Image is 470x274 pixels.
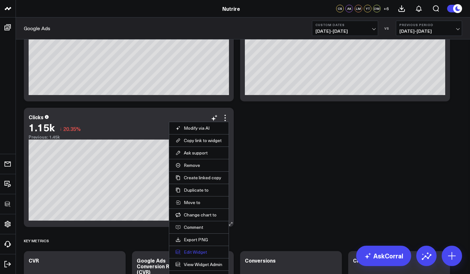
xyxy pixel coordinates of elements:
[29,257,39,264] div: CVR
[176,150,222,156] button: Ask support
[63,125,81,132] span: 20.35%
[222,5,240,12] a: Nutrire
[176,224,222,230] button: Comment
[176,249,222,255] button: Edit Widget
[399,23,459,27] b: Previous Period
[399,29,459,34] span: [DATE] - [DATE]
[312,21,378,36] button: Custom Dates[DATE]-[DATE]
[176,237,222,243] a: Export PNG
[176,262,222,267] a: View Widget Admin
[245,257,276,264] div: Conversions
[315,29,375,34] span: [DATE] - [DATE]
[364,5,371,12] div: YT
[396,21,462,36] button: Previous Period[DATE]-[DATE]
[353,257,363,264] div: CPA
[315,23,375,27] b: Custom Dates
[176,125,222,131] button: Modify via AI
[176,200,222,205] button: Move to
[59,125,62,133] span: ↓
[355,5,362,12] div: LM
[345,5,353,12] div: AK
[29,113,44,120] div: Clicks
[176,162,222,168] button: Remove
[176,187,222,193] button: Duplicate to
[356,246,411,266] a: AskCorral
[24,233,49,248] div: Key Metrics
[24,25,50,32] a: Google Ads
[336,5,344,12] div: CS
[382,5,390,12] button: +6
[176,175,222,181] button: Create linked copy
[29,134,229,140] div: Previous: 1.45k
[176,212,222,218] button: Change chart to
[381,26,393,30] div: VS
[373,5,381,12] div: DM
[384,6,389,11] span: + 6
[29,121,55,133] div: 1.15k
[176,138,222,143] button: Copy link to widget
